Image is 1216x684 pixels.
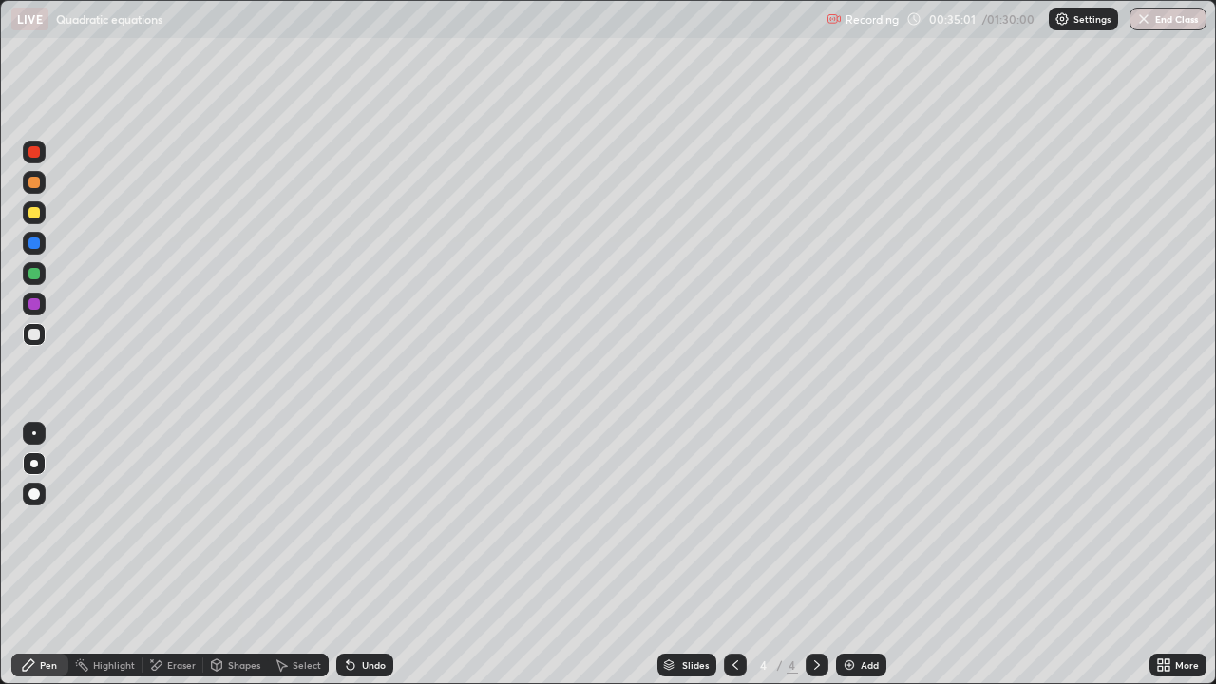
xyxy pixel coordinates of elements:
p: LIVE [17,11,43,27]
div: Pen [40,660,57,670]
img: end-class-cross [1136,11,1151,27]
div: Eraser [167,660,196,670]
div: Undo [362,660,386,670]
p: Recording [845,12,899,27]
p: Settings [1073,14,1111,24]
img: add-slide-button [842,657,857,673]
button: End Class [1130,8,1206,30]
div: 4 [787,656,798,674]
div: Add [861,660,879,670]
div: Select [293,660,321,670]
div: 4 [754,659,773,671]
div: Highlight [93,660,135,670]
div: Slides [682,660,709,670]
div: / [777,659,783,671]
div: More [1175,660,1199,670]
p: Quadratic equations [56,11,162,27]
img: recording.375f2c34.svg [826,11,842,27]
div: Shapes [228,660,260,670]
img: class-settings-icons [1054,11,1070,27]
